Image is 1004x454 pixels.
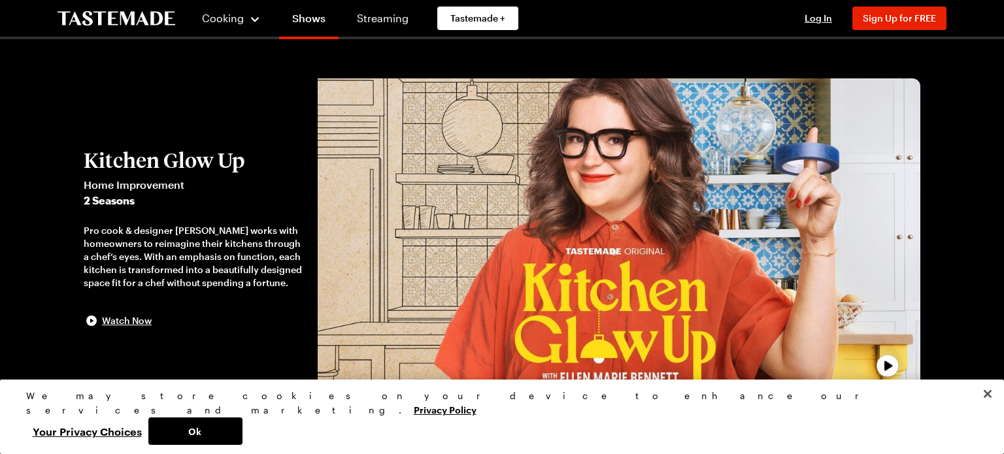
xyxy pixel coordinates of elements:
span: Log In [805,12,832,24]
h2: Kitchen Glow Up [84,148,305,172]
span: Watch Now [102,314,152,327]
span: Cooking [202,12,244,24]
div: We may store cookies on your device to enhance our services and marketing. [26,389,967,417]
button: Log In [792,12,845,25]
a: Tastemade + [437,7,518,30]
button: Ok [148,417,243,445]
button: play trailer [318,78,920,398]
a: To Tastemade Home Page [58,11,175,26]
div: Pro cook & designer [PERSON_NAME] works with homeowners to reimagine their kitchens through a che... [84,224,305,289]
button: Sign Up for FREE [852,7,946,30]
a: More information about your privacy, opens in a new tab [414,403,477,415]
span: Tastemade + [450,12,505,25]
div: Privacy [26,389,967,445]
a: Shows [279,3,339,39]
button: Kitchen Glow UpHome Improvement2 SeasonsPro cook & designer [PERSON_NAME] works with homeowners t... [84,148,305,329]
button: Your Privacy Choices [26,417,148,445]
span: Sign Up for FREE [863,12,936,24]
img: Kitchen Glow Up [318,78,920,398]
button: Cooking [201,3,261,34]
button: Close [973,380,1002,408]
span: Home Improvement [84,177,305,193]
span: 2 Seasons [84,193,305,208]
